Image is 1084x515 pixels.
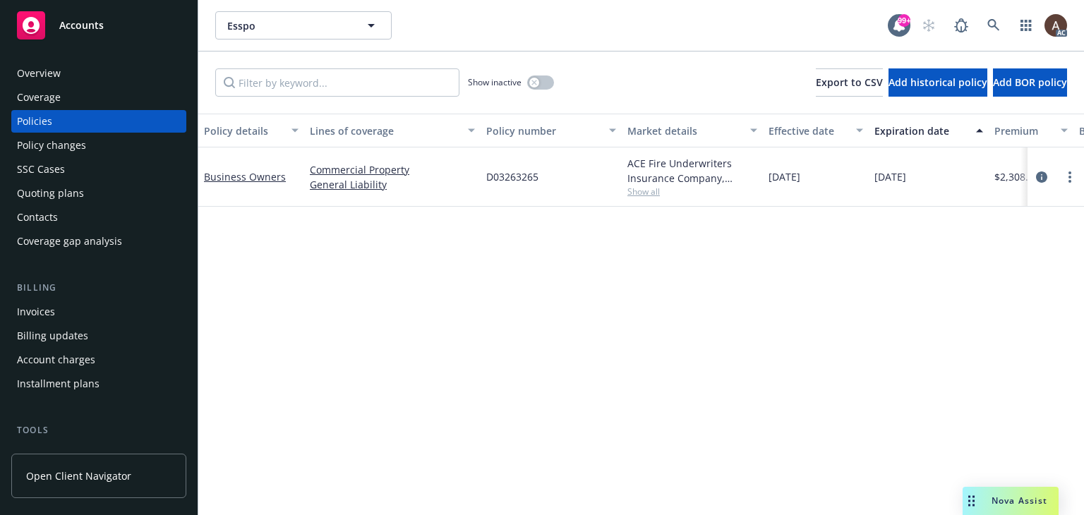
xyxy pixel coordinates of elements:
div: Billing updates [17,325,88,347]
a: Quoting plans [11,182,186,205]
div: Policies [17,110,52,133]
span: Add historical policy [889,75,987,89]
div: Tools [11,423,186,437]
button: Add BOR policy [993,68,1067,97]
img: photo [1044,14,1067,37]
a: Start snowing [915,11,943,40]
div: Contacts [17,206,58,229]
a: Switch app [1012,11,1040,40]
button: Expiration date [869,114,989,147]
a: Search [980,11,1008,40]
a: Commercial Property [310,162,475,177]
button: Policy number [481,114,622,147]
span: [DATE] [769,169,800,184]
div: 99+ [898,14,910,27]
a: Report a Bug [947,11,975,40]
div: Policy changes [17,134,86,157]
a: Invoices [11,301,186,323]
div: Installment plans [17,372,100,395]
button: Policy details [198,114,304,147]
div: Premium [994,123,1052,138]
span: D03263265 [486,169,538,184]
a: Installment plans [11,372,186,395]
div: Account charges [17,349,95,371]
span: Esspo [227,18,349,33]
div: Effective date [769,123,848,138]
a: Coverage gap analysis [11,230,186,253]
a: Business Owners [204,170,286,183]
a: Overview [11,62,186,85]
div: Overview [17,62,61,85]
div: Coverage [17,86,61,109]
button: Market details [622,114,763,147]
span: Nova Assist [992,495,1047,507]
div: ACE Fire Underwriters Insurance Company, Chubb Group [627,156,757,186]
span: [DATE] [874,169,906,184]
div: Drag to move [963,487,980,515]
span: Export to CSV [816,75,883,89]
span: $2,308.71 [994,169,1040,184]
a: Coverage [11,86,186,109]
div: Expiration date [874,123,968,138]
div: Invoices [17,301,55,323]
a: Accounts [11,6,186,45]
div: Lines of coverage [310,123,459,138]
a: Billing updates [11,325,186,347]
a: Policy changes [11,134,186,157]
div: Policy number [486,123,601,138]
div: Market details [627,123,742,138]
button: Nova Assist [963,487,1059,515]
a: General Liability [310,177,475,192]
button: Export to CSV [816,68,883,97]
button: Effective date [763,114,869,147]
input: Filter by keyword... [215,68,459,97]
button: Lines of coverage [304,114,481,147]
button: Esspo [215,11,392,40]
div: Coverage gap analysis [17,230,122,253]
button: Add historical policy [889,68,987,97]
a: SSC Cases [11,158,186,181]
span: Show inactive [468,76,522,88]
a: more [1061,169,1078,186]
span: Accounts [59,20,104,31]
a: Contacts [11,206,186,229]
span: Show all [627,186,757,198]
a: Policies [11,110,186,133]
div: Policy details [204,123,283,138]
a: circleInformation [1033,169,1050,186]
a: Account charges [11,349,186,371]
div: Quoting plans [17,182,84,205]
span: Open Client Navigator [26,468,131,483]
button: Premium [989,114,1073,147]
div: SSC Cases [17,158,65,181]
div: Billing [11,281,186,295]
span: Add BOR policy [993,75,1067,89]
